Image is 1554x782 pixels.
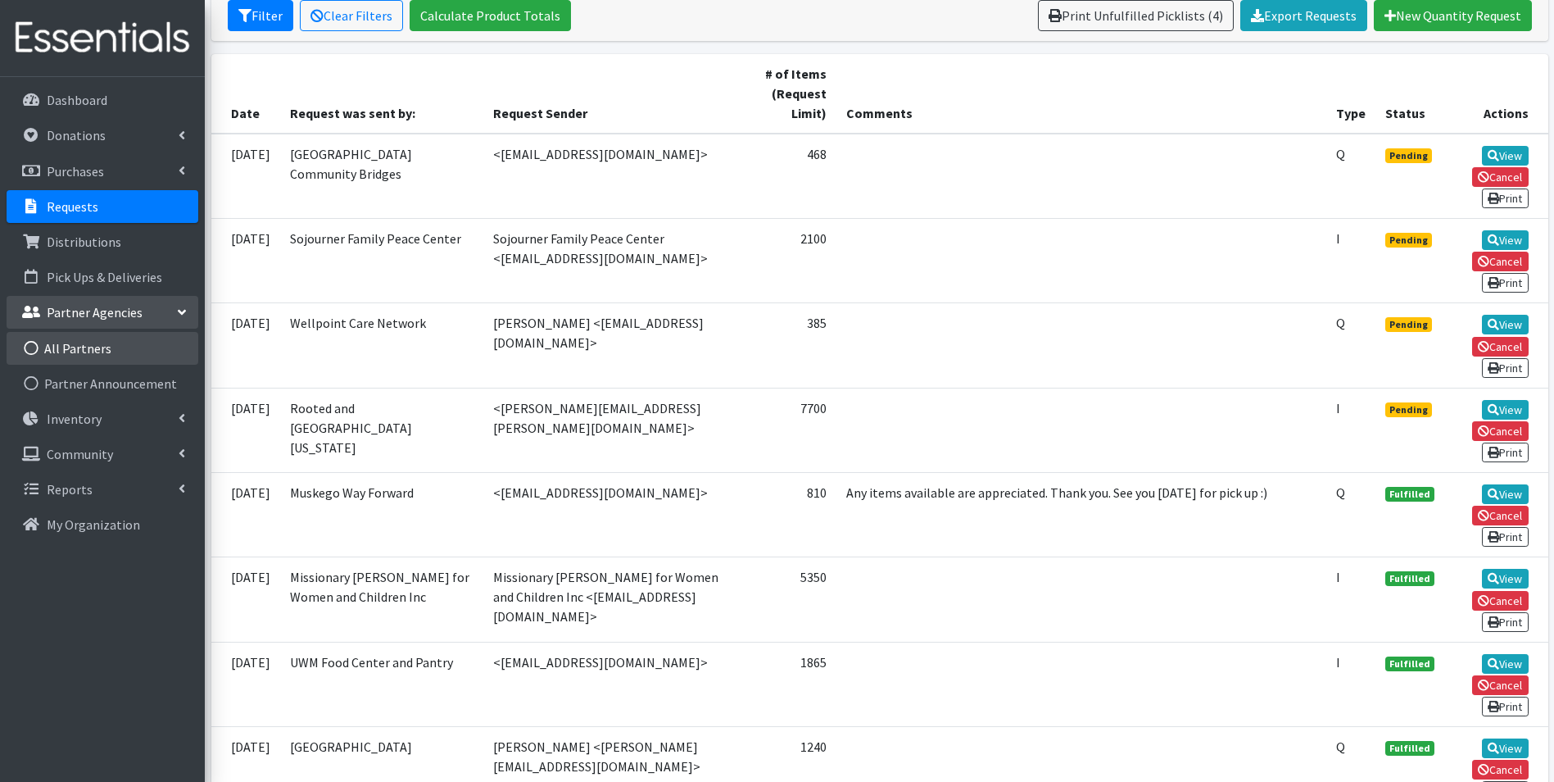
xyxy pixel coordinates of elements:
th: Request was sent by: [280,54,483,134]
abbr: Individual [1336,400,1340,416]
a: Partner Agencies [7,296,198,329]
td: 7700 [735,388,836,472]
td: UWM Food Center and Pantry [280,642,483,726]
td: Missionary [PERSON_NAME] for Women and Children Inc <[EMAIL_ADDRESS][DOMAIN_NAME]> [483,557,735,642]
td: [DATE] [211,218,280,302]
a: Donations [7,119,198,152]
a: Print [1482,697,1529,716]
a: View [1482,654,1529,674]
th: Date [211,54,280,134]
td: 1865 [735,642,836,726]
abbr: Quantity [1336,315,1345,331]
td: [DATE] [211,642,280,726]
td: [GEOGRAPHIC_DATA] Community Bridges [280,134,483,219]
a: Print [1482,612,1529,632]
th: # of Items (Request Limit) [735,54,836,134]
a: Cancel [1472,506,1529,525]
td: Missionary [PERSON_NAME] for Women and Children Inc [280,557,483,642]
p: Requests [47,198,98,215]
a: Community [7,438,198,471]
p: My Organization [47,516,140,533]
td: 385 [735,303,836,388]
a: Print [1482,358,1529,378]
abbr: Individual [1336,569,1340,585]
td: [DATE] [211,472,280,557]
a: All Partners [7,332,198,365]
p: Distributions [47,234,121,250]
td: 468 [735,134,836,219]
span: Fulfilled [1385,741,1434,756]
td: 2100 [735,218,836,302]
td: <[EMAIL_ADDRESS][DOMAIN_NAME]> [483,134,735,219]
span: Pending [1385,148,1432,163]
th: Actions [1444,54,1548,134]
td: Sojourner Family Peace Center <[EMAIL_ADDRESS][DOMAIN_NAME]> [483,218,735,302]
td: Wellpoint Care Network [280,303,483,388]
th: Status [1375,54,1444,134]
td: [DATE] [211,134,280,219]
a: Cancel [1472,167,1529,187]
abbr: Quantity [1336,739,1345,755]
a: Partner Announcement [7,367,198,400]
a: View [1482,315,1529,334]
td: <[PERSON_NAME][EMAIL_ADDRESS][PERSON_NAME][DOMAIN_NAME]> [483,388,735,472]
a: Print [1482,527,1529,547]
a: Cancel [1472,337,1529,357]
p: Pick Ups & Deliveries [47,269,162,285]
td: Sojourner Family Peace Center [280,218,483,302]
a: Requests [7,190,198,223]
a: Print [1482,273,1529,293]
a: Dashboard [7,84,198,116]
p: Partner Agencies [47,304,143,321]
a: Inventory [7,402,198,435]
td: Rooted and [GEOGRAPHIC_DATA][US_STATE] [280,388,483,472]
p: Inventory [47,411,102,427]
td: Any items available are appreciated. Thank you. See you [DATE] for pick up :) [836,472,1326,557]
abbr: Individual [1336,654,1340,671]
a: Print [1482,189,1529,208]
p: Community [47,446,113,462]
abbr: Quantity [1336,484,1345,501]
td: <[EMAIL_ADDRESS][DOMAIN_NAME]> [483,642,735,726]
td: [DATE] [211,388,280,472]
th: Request Sender [483,54,735,134]
a: View [1482,569,1529,589]
a: Cancel [1472,252,1529,271]
span: Pending [1385,317,1432,332]
a: My Organization [7,508,198,541]
a: View [1482,400,1529,420]
a: Pick Ups & Deliveries [7,261,198,293]
span: Pending [1385,233,1432,248]
p: Reports [47,481,93,498]
span: Fulfilled [1385,571,1434,586]
span: Fulfilled [1385,487,1434,502]
p: Dashboard [47,92,107,108]
th: Type [1326,54,1375,134]
a: Reports [7,473,198,506]
abbr: Individual [1336,230,1340,247]
td: [DATE] [211,303,280,388]
span: Pending [1385,402,1432,417]
td: [PERSON_NAME] <[EMAIL_ADDRESS][DOMAIN_NAME]> [483,303,735,388]
td: Muskego Way Forward [280,472,483,557]
th: Comments [836,54,1326,134]
a: Cancel [1472,591,1529,611]
a: Cancel [1472,421,1529,441]
td: <[EMAIL_ADDRESS][DOMAIN_NAME]> [483,472,735,557]
td: 810 [735,472,836,557]
abbr: Quantity [1336,146,1345,162]
p: Purchases [47,163,104,180]
a: Purchases [7,155,198,188]
a: View [1482,484,1529,504]
a: View [1482,739,1529,758]
a: Cancel [1472,760,1529,780]
p: Donations [47,127,106,143]
a: Cancel [1472,675,1529,695]
a: View [1482,230,1529,250]
td: 5350 [735,557,836,642]
td: [DATE] [211,557,280,642]
span: Fulfilled [1385,657,1434,671]
a: Distributions [7,225,198,258]
a: Print [1482,443,1529,462]
a: View [1482,146,1529,166]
